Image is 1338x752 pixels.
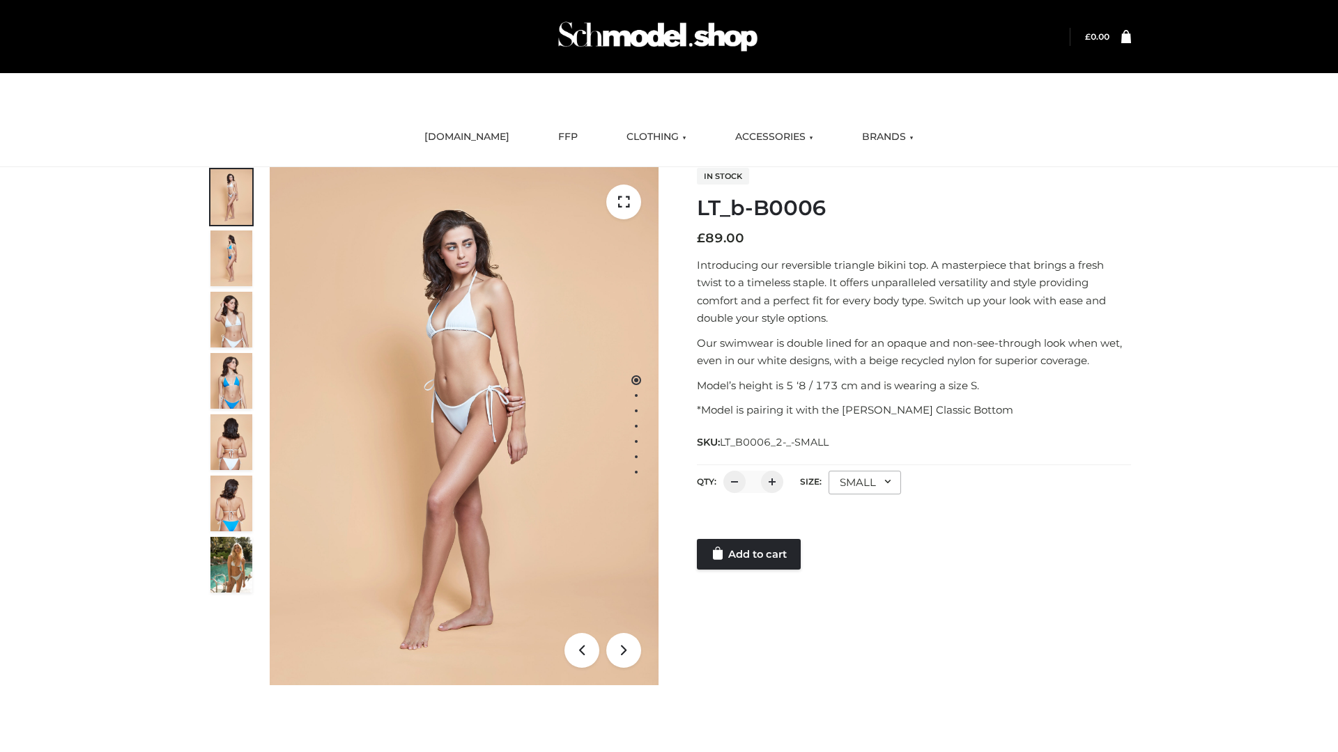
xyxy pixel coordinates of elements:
[697,256,1131,327] p: Introducing our reversible triangle bikini top. A masterpiece that brings a fresh twist to a time...
[1085,31,1109,42] bdi: 0.00
[697,434,830,451] span: SKU:
[210,414,252,470] img: ArielClassicBikiniTop_CloudNine_AzureSky_OW114ECO_7-scaled.jpg
[697,230,744,246] bdi: 89.00
[697,230,705,246] span: £
[270,167,659,685] img: ArielClassicBikiniTop_CloudNine_AzureSky_OW114ECO_1
[697,539,801,570] a: Add to cart
[725,122,824,152] a: ACCESSORIES
[697,168,749,185] span: In stock
[616,122,697,152] a: CLOTHING
[697,334,1131,370] p: Our swimwear is double lined for an opaque and non-see-through look when wet, even in our white d...
[210,230,252,286] img: ArielClassicBikiniTop_CloudNine_AzureSky_OW114ECO_2-scaled.jpg
[800,476,822,487] label: Size:
[697,196,1131,221] h1: LT_b-B0006
[1085,31,1091,42] span: £
[720,436,829,448] span: LT_B0006_2-_-SMALL
[697,377,1131,395] p: Model’s height is 5 ‘8 / 173 cm and is wearing a size S.
[414,122,520,152] a: [DOMAIN_NAME]
[1085,31,1109,42] a: £0.00
[852,122,924,152] a: BRANDS
[548,122,588,152] a: FFP
[829,471,901,494] div: SMALL
[210,476,252,531] img: ArielClassicBikiniTop_CloudNine_AzureSky_OW114ECO_8-scaled.jpg
[697,476,716,487] label: QTY:
[697,401,1131,419] p: *Model is pairing it with the [PERSON_NAME] Classic Bottom
[210,537,252,593] img: Arieltop_CloudNine_AzureSky2.jpg
[210,353,252,409] img: ArielClassicBikiniTop_CloudNine_AzureSky_OW114ECO_4-scaled.jpg
[210,169,252,225] img: ArielClassicBikiniTop_CloudNine_AzureSky_OW114ECO_1-scaled.jpg
[553,9,762,64] img: Schmodel Admin 964
[210,292,252,347] img: ArielClassicBikiniTop_CloudNine_AzureSky_OW114ECO_3-scaled.jpg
